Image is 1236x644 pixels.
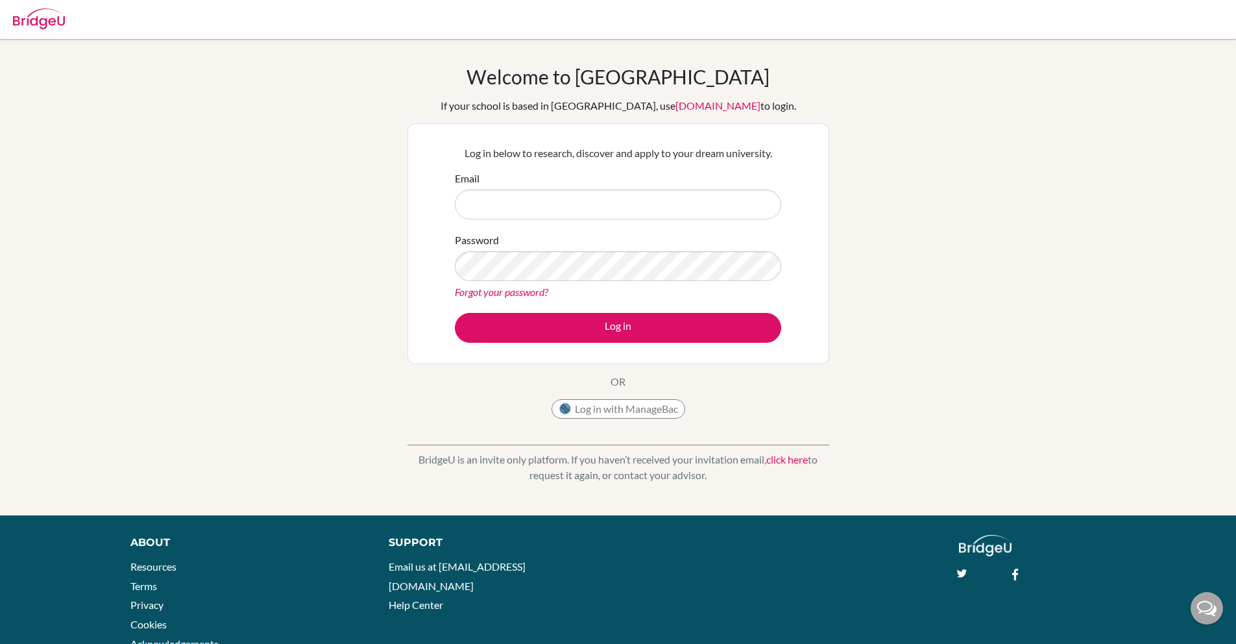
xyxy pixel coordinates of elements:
button: Log in [455,313,781,343]
a: Terms [130,580,157,592]
a: Help Center [389,599,443,611]
label: Password [455,232,499,248]
div: If your school is based in [GEOGRAPHIC_DATA], use to login. [441,98,796,114]
a: [DOMAIN_NAME] [675,99,760,112]
a: Email us at [EMAIL_ADDRESS][DOMAIN_NAME] [389,560,526,592]
div: About [130,535,359,551]
img: Bridge-U [13,8,65,29]
h1: Welcome to [GEOGRAPHIC_DATA] [467,65,769,88]
a: Forgot your password? [455,286,548,298]
a: click here [766,453,808,465]
a: Resources [130,560,176,573]
span: Help [30,9,56,21]
a: Cookies [130,618,167,630]
img: logo_white@2x-f4f0deed5e89b7ecb1c2cc34c3e3d731f90f0f143d5ea2071677605dd97b5244.png [959,535,1012,556]
p: BridgeU is an invite only platform. If you haven’t received your invitation email, to request it ... [407,452,829,483]
div: Support [389,535,603,551]
a: Privacy [130,599,164,611]
button: Log in with ManageBac [551,399,685,419]
label: Email [455,171,479,186]
p: Log in below to research, discover and apply to your dream university. [455,145,781,161]
p: OR [611,374,625,390]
